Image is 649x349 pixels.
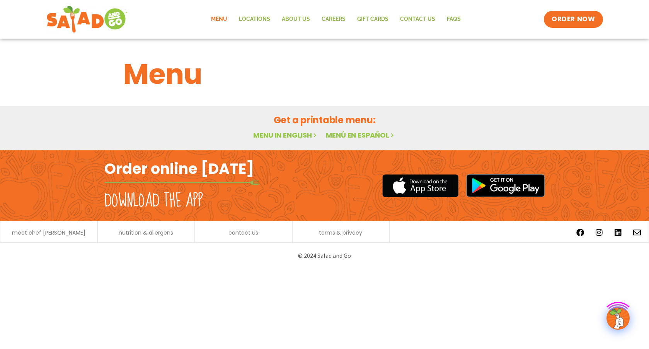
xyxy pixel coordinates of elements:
[205,10,467,28] nav: Menu
[441,10,467,28] a: FAQs
[228,230,258,235] a: contact us
[104,180,259,185] img: fork
[104,159,254,178] h2: Order online [DATE]
[326,130,395,140] a: Menú en español
[351,10,394,28] a: GIFT CARDS
[382,173,458,198] img: appstore
[319,230,362,235] a: terms & privacy
[12,230,85,235] a: meet chef [PERSON_NAME]
[123,113,526,127] h2: Get a printable menu:
[316,10,351,28] a: Careers
[119,230,173,235] a: nutrition & allergens
[123,53,526,95] h1: Menu
[253,130,318,140] a: Menu in English
[544,11,603,28] a: ORDER NOW
[466,174,545,197] img: google_play
[205,10,233,28] a: Menu
[46,4,128,35] img: new-SAG-logo-768×292
[276,10,316,28] a: About Us
[108,250,541,261] p: © 2024 Salad and Go
[552,15,595,24] span: ORDER NOW
[104,190,203,212] h2: Download the app
[394,10,441,28] a: Contact Us
[233,10,276,28] a: Locations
